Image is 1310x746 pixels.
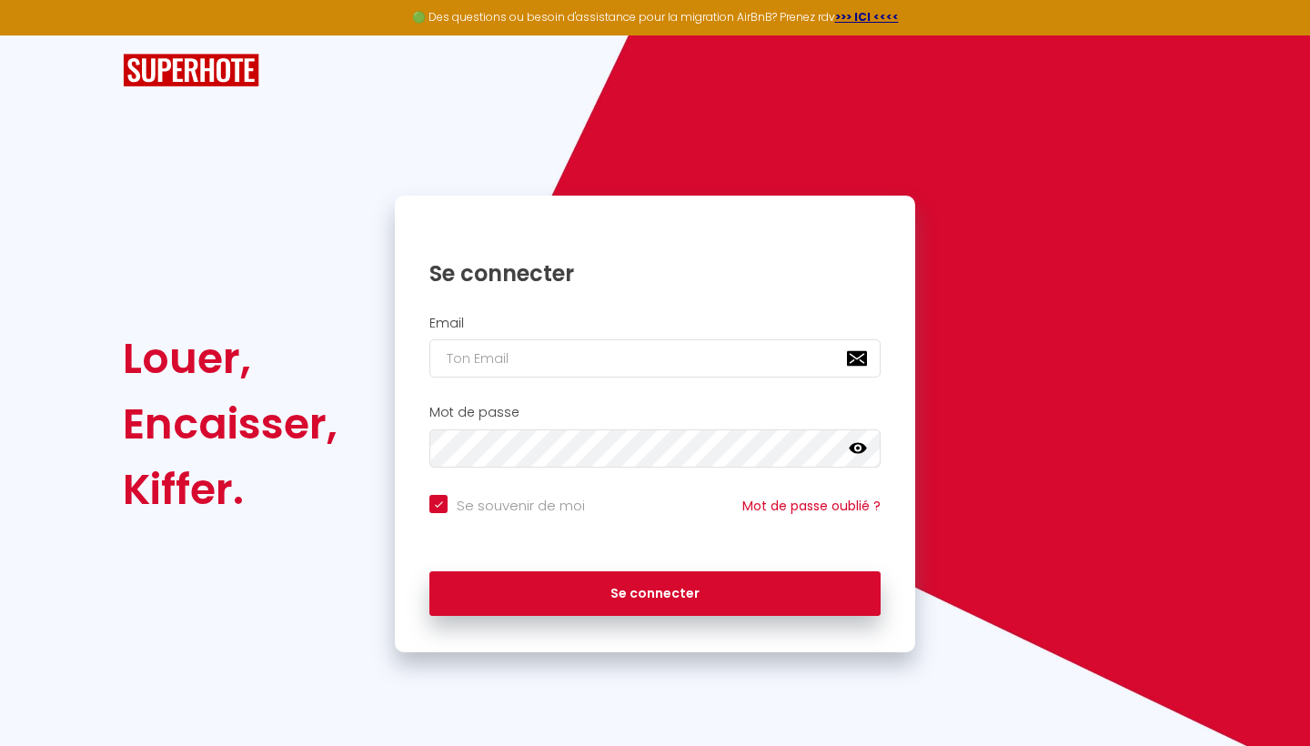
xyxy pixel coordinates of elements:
[123,391,338,457] div: Encaisser,
[429,259,881,287] h1: Se connecter
[123,54,259,87] img: SuperHote logo
[123,326,338,391] div: Louer,
[429,316,881,331] h2: Email
[835,9,899,25] a: >>> ICI <<<<
[742,497,881,515] a: Mot de passe oublié ?
[123,457,338,522] div: Kiffer.
[429,339,881,378] input: Ton Email
[429,405,881,420] h2: Mot de passe
[429,571,881,617] button: Se connecter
